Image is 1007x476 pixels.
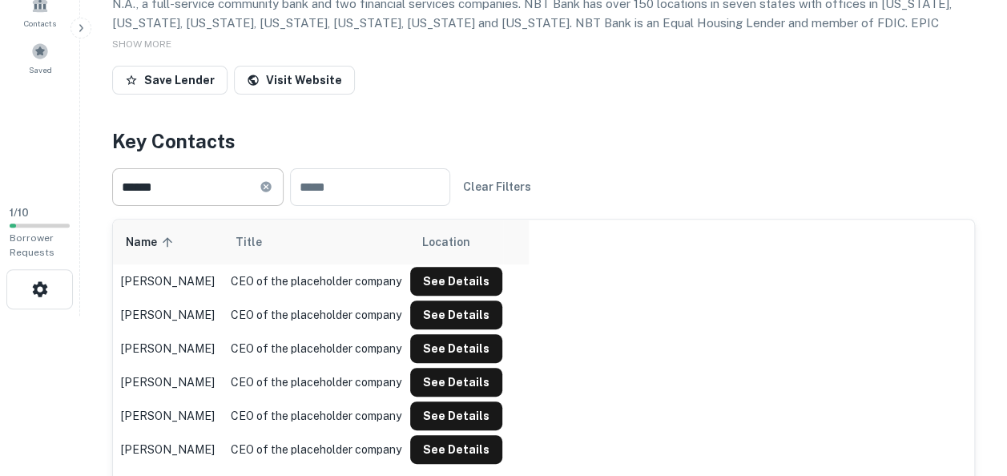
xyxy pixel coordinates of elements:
button: See Details [410,401,502,430]
button: Clear Filters [457,172,538,201]
iframe: Chat Widget [927,296,1007,373]
button: See Details [410,267,502,296]
span: Contacts [24,17,56,30]
span: Borrower Requests [10,232,54,258]
button: Save Lender [112,66,228,95]
td: [PERSON_NAME] [113,298,223,332]
td: [PERSON_NAME] [113,433,223,466]
th: Title [223,220,409,264]
td: [PERSON_NAME] [113,399,223,433]
th: Name [113,220,223,264]
span: Saved [29,63,52,76]
td: [PERSON_NAME] [113,365,223,399]
td: CEO of the placeholder company [223,365,409,399]
th: Location [409,220,503,264]
a: Saved [5,36,75,79]
button: See Details [410,334,502,363]
td: CEO of the placeholder company [223,298,409,332]
button: See Details [410,368,502,397]
span: Location [422,232,470,252]
td: CEO of the placeholder company [223,264,409,298]
a: Visit Website [234,66,355,95]
h4: Key Contacts [112,127,975,155]
button: See Details [410,301,502,329]
td: [PERSON_NAME] [113,264,223,298]
span: Name [126,232,178,252]
td: [PERSON_NAME] [113,332,223,365]
button: See Details [410,435,502,464]
td: CEO of the placeholder company [223,433,409,466]
span: Title [236,232,283,252]
td: CEO of the placeholder company [223,332,409,365]
td: CEO of the placeholder company [223,399,409,433]
span: 1 / 10 [10,207,29,219]
span: SHOW MORE [112,38,171,50]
